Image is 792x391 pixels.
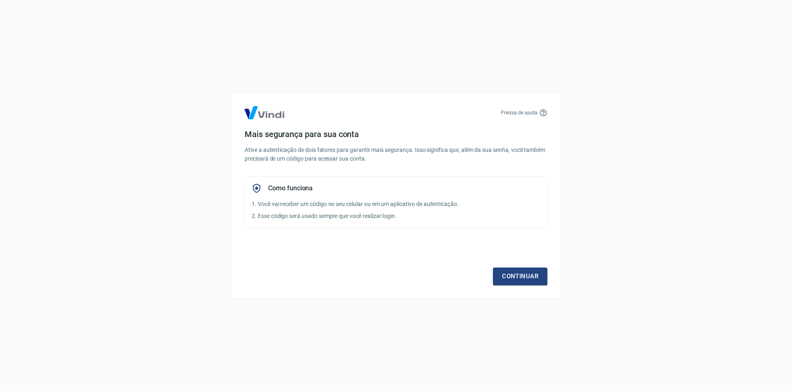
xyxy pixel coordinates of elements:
img: Logo Vind [245,106,284,119]
p: 1. Você vai receber um código no seu celular ou em um aplicativo de autenticação. [252,200,540,209]
h5: Como funciona [268,184,313,192]
p: Precisa de ajuda [501,109,537,116]
p: 2. Esse código será usado sempre que você realizar login. [252,212,540,220]
p: Ative a autenticação de dois fatores para garantir mais segurança. Isso significa que, além da su... [245,146,547,163]
a: Continuar [493,268,547,285]
h4: Mais segurança para sua conta [245,129,547,139]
